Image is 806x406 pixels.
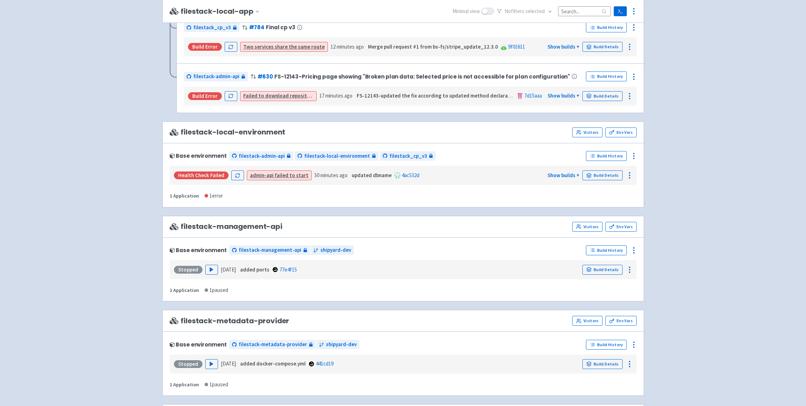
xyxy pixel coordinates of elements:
[314,172,348,179] time: 50 minutes ago
[326,341,357,349] span: shipyard-dev
[295,151,379,161] a: filestack-local-environment
[170,153,227,159] div: Base environment
[586,245,627,255] a: Build History
[170,317,289,325] span: filestack-metadata-provider
[582,170,623,180] a: Build Details
[316,340,360,349] a: shipyard-dev
[605,316,636,326] a: Env Vars
[311,245,354,255] a: shipyard-dev
[188,92,222,100] div: Build Error
[221,360,236,367] time: [DATE]
[524,92,542,99] a: 7d15aaa
[229,245,310,255] a: filestack-management-api
[193,73,239,81] span: filestack-admin-api
[380,151,436,161] a: filestack_cp_v3
[170,223,282,231] span: filestack-management-api
[170,192,199,200] div: 1 Application
[239,341,307,349] span: filestack-metadata-provider
[352,172,392,179] strong: updated dbname
[205,265,218,275] button: Play
[184,72,248,81] a: filestack-admin-api
[240,266,269,273] strong: added ports
[572,222,602,232] a: Visitors
[331,43,364,50] time: 12 minutes ago
[452,7,480,15] span: Minimal view
[605,222,636,232] a: Env Vars
[243,43,325,50] a: Two services share the same route
[582,91,623,101] a: Build Details
[586,151,627,161] a: Build History
[505,7,545,15] span: No filter s
[605,127,636,137] a: Env Vars
[558,6,611,16] input: Search...
[280,266,297,273] a: 77e4f15
[320,246,351,254] span: shipyard-dev
[174,360,202,368] div: Stopped
[170,381,199,389] div: 1 Application
[548,92,580,99] a: Show builds +
[205,286,228,294] div: 1 paused
[170,247,227,253] div: Base environment
[572,127,602,137] a: Visitors
[205,381,228,389] div: 1 paused
[170,342,227,348] div: Base environment
[240,360,306,367] strong: added docker-compose.yml
[586,71,627,81] a: Build History
[525,8,545,14] span: selected
[257,73,273,80] a: #630
[319,92,352,99] time: 17 minutes ago
[357,92,518,99] strong: FS-12143-updated the fix according to updated method declaration
[586,340,627,350] a: Build History
[239,246,301,254] span: filestack-management-api
[614,6,627,16] a: Terminal
[508,43,525,50] a: 9f01611
[586,23,627,32] a: Build History
[249,24,265,31] a: #784
[221,266,236,273] time: [DATE]
[316,360,333,367] a: 441cd19
[205,192,223,200] div: 1 error
[250,172,308,179] a: admin-api failed to start
[304,152,370,160] span: filestack-local-environment
[170,128,286,136] span: filestack-local-environment
[368,43,498,50] strong: Merge pull request #1 from bs-fs/stripe_update_12.3.0
[582,42,623,52] a: Build Details
[582,265,623,275] a: Build Details
[174,266,202,274] div: Stopped
[572,316,602,326] a: Visitors
[193,24,231,32] span: filestack_cp_v3
[188,43,222,51] div: Build Error
[170,286,199,294] div: 1 Application
[184,23,239,32] a: filestack_cp_v3
[582,359,623,369] a: Build Details
[229,340,315,349] a: filestack-metadata-provider
[402,172,419,179] a: 4ac532d
[548,172,580,179] a: Show builds +
[229,151,293,161] a: filestack-admin-api
[239,152,285,160] span: filestack-admin-api
[548,43,580,50] a: Show builds +
[389,152,427,160] span: filestack_cp_v3
[243,92,315,99] a: Failed to download repository
[174,171,229,179] div: Health check failed
[274,74,570,80] span: FS-12143-Pricing page showing "Broken plan data: Selected price is not accessible for plan config...
[266,24,295,30] span: Final cp v3
[205,359,218,369] button: Play
[250,172,274,179] strong: admin-api
[181,7,262,15] button: filestack-local-app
